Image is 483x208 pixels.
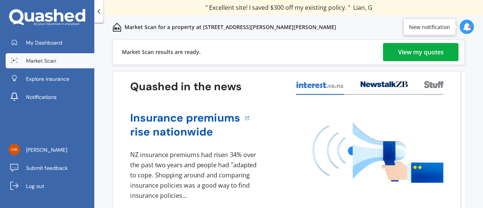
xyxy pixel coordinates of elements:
a: Insurance premiums [130,111,240,125]
span: Explore insurance [26,75,69,83]
span: Notifications [26,93,57,101]
img: 3e61661e0f2e73060f7661df204d8b57 [9,144,20,155]
img: home-and-contents.b802091223b8502ef2dd.svg [112,23,122,32]
a: Submit feedback [6,160,94,176]
a: View my quotes [383,43,458,61]
span: Market Scan [26,57,56,65]
h3: Quashed in the news [130,80,241,94]
div: View my quotes [398,43,444,61]
a: rise nationwide [130,125,240,139]
span: [PERSON_NAME] [26,146,67,154]
a: Explore insurance [6,71,94,86]
a: Market Scan [6,53,94,68]
span: My Dashboard [26,39,62,46]
a: [PERSON_NAME] [6,142,94,157]
div: New notification [409,23,450,31]
a: Log out [6,179,94,194]
span: Log out [26,182,44,190]
a: Notifications [6,89,94,105]
img: media image [312,123,443,183]
a: My Dashboard [6,35,94,50]
span: Submit feedback [26,164,68,172]
p: Market Scan for a property at [STREET_ADDRESS][PERSON_NAME][PERSON_NAME] [125,23,336,31]
div: NZ insurance premiums had risen 34% over the past two years and people had "adapted to cope. Shop... [130,150,259,200]
div: Market Scan results are ready. [122,40,201,65]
